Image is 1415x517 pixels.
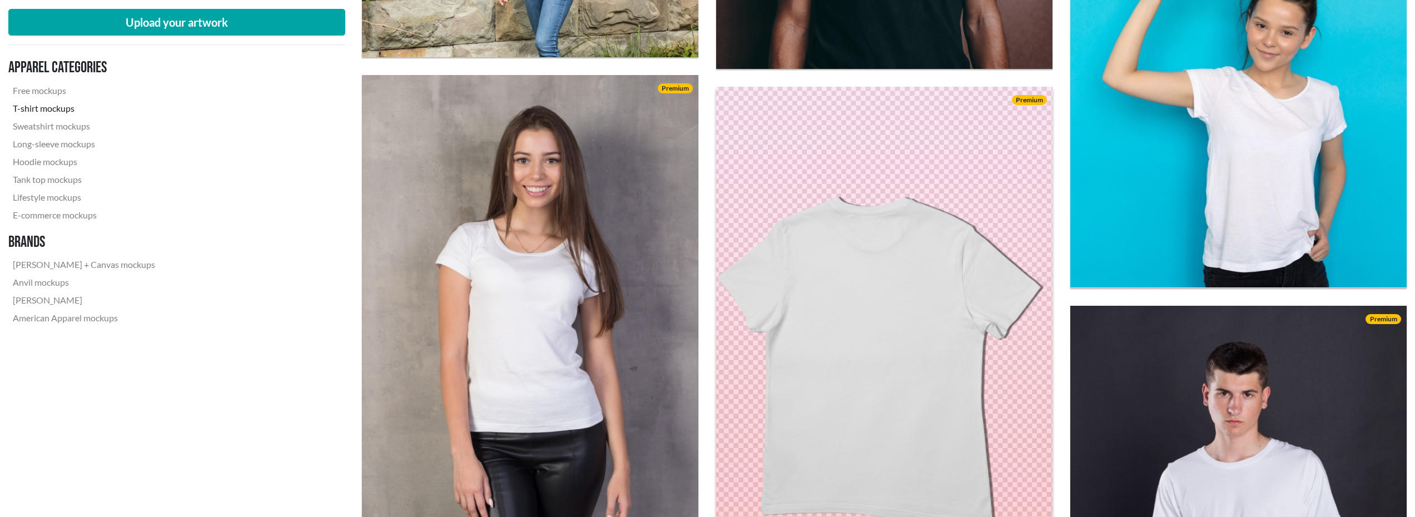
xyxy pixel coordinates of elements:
a: Lifestyle mockups [8,188,160,206]
h3: Brands [8,233,160,252]
a: [PERSON_NAME] [8,291,160,309]
h3: Apparel categories [8,58,160,77]
a: E-commerce mockups [8,206,160,224]
a: [PERSON_NAME] + Canvas mockups [8,256,160,274]
a: Tank top mockups [8,171,160,188]
a: Sweatshirt mockups [8,117,160,135]
a: Hoodie mockups [8,153,160,171]
span: Premium [658,83,693,93]
a: T-shirt mockups [8,100,160,117]
span: Premium [1012,95,1047,105]
a: Free mockups [8,82,160,100]
a: Anvil mockups [8,274,160,291]
a: Long-sleeve mockups [8,135,160,153]
button: Upload your artwork [8,9,345,36]
span: Premium [1366,314,1401,324]
a: American Apparel mockups [8,309,160,327]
